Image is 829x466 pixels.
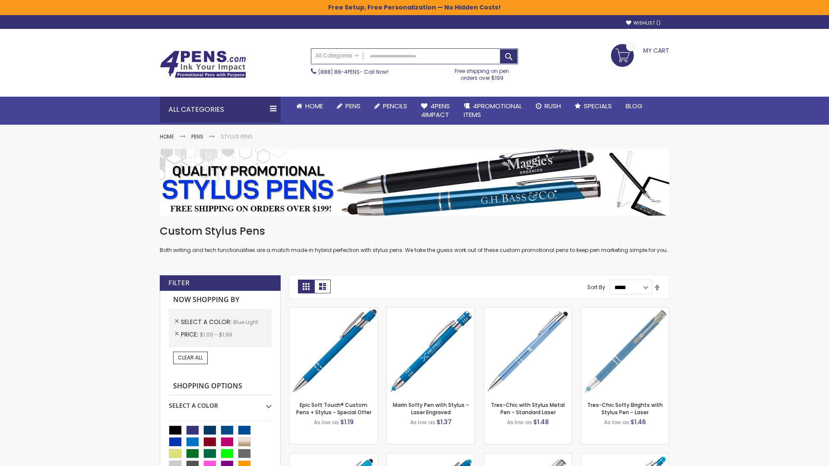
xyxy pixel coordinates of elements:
a: Clear All [173,352,208,364]
strong: Grid [298,280,314,293]
span: Rush [544,101,561,110]
a: Pens [191,133,203,140]
span: Select A Color [181,318,233,326]
div: Free shipping on pen orders over $199 [446,64,519,82]
img: Tres-Chic Softy Brights with Stylus Pen - Laser-Blue - Light [581,308,669,395]
strong: Now Shopping by [169,291,272,309]
span: Specials [584,101,612,110]
a: Ellipse Stylus Pen - Standard Laser-Blue - Light [290,453,377,460]
a: Tres-Chic with Stylus Metal Pen - Standard Laser [491,401,565,416]
span: As low as [507,419,532,426]
a: Rush [529,97,568,116]
h1: Custom Stylus Pens [160,224,669,238]
a: Home [160,133,174,140]
a: Specials [568,97,619,116]
a: Tres-Chic Softy Brights with Stylus Pen - Laser [587,401,663,416]
a: Pencils [367,97,414,116]
span: As low as [314,419,339,426]
span: All Categories [316,52,359,59]
a: Pens [330,97,367,116]
strong: Filter [168,278,190,288]
strong: Stylus Pens [221,133,253,140]
a: All Categories [311,49,363,63]
img: Marin Softy Pen with Stylus - Laser Engraved-Blue - Light [387,308,475,395]
div: Select A Color [169,395,272,410]
span: Clear All [178,354,203,361]
span: $1.19 [340,418,354,426]
a: Marin Softy Pen with Stylus - Laser Engraved [393,401,469,416]
span: As low as [604,419,629,426]
span: Blue Light [233,318,258,326]
a: 4P-MS8B-Blue - Light [290,307,377,315]
a: Phoenix Softy Brights with Stylus Pen - Laser-Blue - Light [581,453,669,460]
img: 4P-MS8B-Blue - Light [290,308,377,395]
a: Tres-Chic Touch Pen - Standard Laser-Blue - Light [484,453,572,460]
a: Tres-Chic Softy Brights with Stylus Pen - Laser-Blue - Light [581,307,669,315]
img: Stylus Pens [160,149,669,216]
div: Both writing and tech functionalities are a match made in hybrid perfection with stylus pens. We ... [160,224,669,254]
span: $1.48 [533,418,549,426]
a: 4Pens4impact [414,97,457,125]
a: Ellipse Softy Brights with Stylus Pen - Laser-Blue - Light [387,453,475,460]
span: - Call Now! [318,68,389,76]
label: Sort By [587,283,605,291]
span: 4PROMOTIONAL ITEMS [464,101,522,119]
a: 4PROMOTIONALITEMS [457,97,529,125]
span: $1.37 [437,418,452,426]
strong: Shopping Options [169,377,272,396]
span: As low as [410,419,435,426]
img: Tres-Chic with Stylus Metal Pen - Standard Laser-Blue - Light [484,308,572,395]
span: Pencils [383,101,407,110]
span: $1.00 - $1.99 [200,331,232,338]
a: Home [289,97,330,116]
span: Home [305,101,323,110]
a: Blog [619,97,649,116]
a: Epic Soft Touch® Custom Pens + Stylus - Special Offer [296,401,371,416]
a: Marin Softy Pen with Stylus - Laser Engraved-Blue - Light [387,307,475,315]
img: 4Pens Custom Pens and Promotional Products [160,50,246,78]
span: Pens [345,101,361,110]
span: Price [181,330,200,339]
a: Tres-Chic with Stylus Metal Pen - Standard Laser-Blue - Light [484,307,572,315]
div: All Categories [160,97,281,123]
a: (888) 88-4PENS [318,68,360,76]
a: Wishlist [626,20,661,26]
span: 4Pens 4impact [421,101,450,119]
span: Blog [626,101,642,110]
span: $1.46 [630,418,646,426]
